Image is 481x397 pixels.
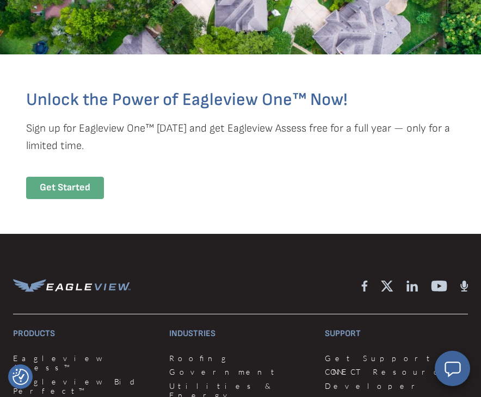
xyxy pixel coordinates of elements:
h3: Industries [169,327,312,340]
a: Developer [325,381,468,391]
a: CONNECT Resources [325,367,468,377]
h3: Support [325,327,468,340]
h3: Products [13,327,156,340]
a: Roofing [169,353,312,363]
h2: Unlock the Power of Eagleview One™ Now! [26,89,361,111]
a: Eagleview Bid Perfect™ [13,377,156,396]
a: Eagleview Assess™ [13,353,156,373]
button: Consent Preferences [13,369,29,385]
a: Get Support [325,353,468,363]
a: Government [169,367,312,377]
p: Sign up for Eagleview One™ [DATE] and get Eagleview Assess free for a full year — only for a limi... [26,120,454,154]
img: Revisit consent button [13,369,29,385]
div: Get Started [26,177,104,199]
button: Open chat window [435,351,470,386]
